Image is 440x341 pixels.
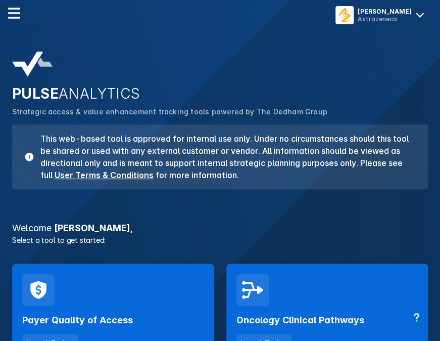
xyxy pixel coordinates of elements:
[22,314,133,326] h2: Payer Quality of Access
[358,8,412,15] div: [PERSON_NAME]
[337,8,352,22] img: menu button
[358,15,412,23] div: Astrazeneca
[405,306,428,329] div: Contact Support
[6,224,434,233] h3: [PERSON_NAME] ,
[12,52,53,77] img: pulse-analytics-logo
[55,170,154,180] a: User Terms & Conditions
[34,133,416,181] h3: This web-based tool is approved for internal use only. Under no circumstances should this tool be...
[6,235,434,245] p: Select a tool to get started:
[12,85,428,102] h2: PULSE
[12,223,52,233] span: Welcome
[12,106,428,117] p: Strategic access & value enhancement tracking tools powered by The Dedham Group
[59,85,140,102] span: ANALYTICS
[236,314,364,326] h2: Oncology Clinical Pathways
[8,7,20,19] img: menu--horizontal.svg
